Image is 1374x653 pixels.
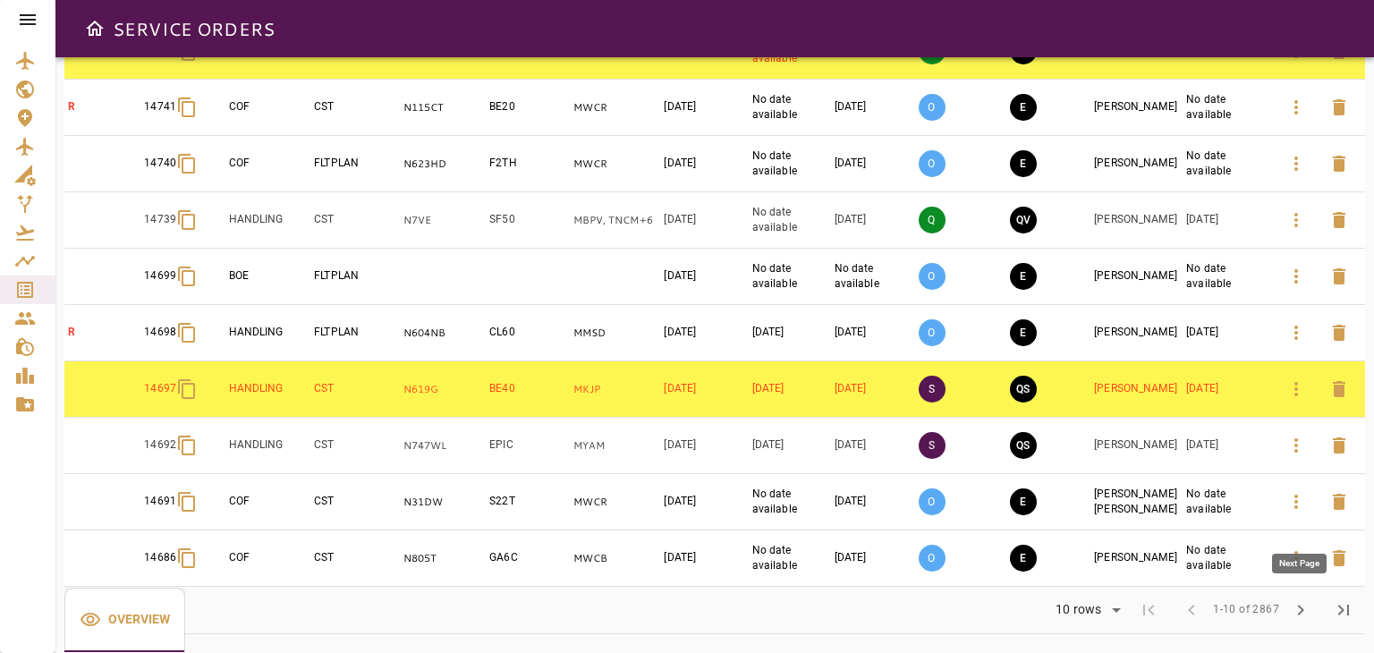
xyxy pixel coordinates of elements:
[749,192,831,249] td: No date available
[1322,589,1365,632] span: Last Page
[1318,255,1361,298] button: Delete
[1183,305,1270,361] td: [DATE]
[225,474,311,530] td: COF
[1010,488,1037,515] button: EXECUTION
[1275,199,1318,242] button: Details
[919,545,946,572] p: O
[403,326,483,341] p: N604NB
[144,437,176,453] p: 14692
[1010,376,1037,403] button: QUOTE SENT
[1318,86,1361,129] button: Delete
[144,268,176,284] p: 14699
[831,80,915,136] td: [DATE]
[660,361,748,418] td: [DATE]
[1183,136,1270,192] td: No date available
[573,382,657,397] p: MKJP
[573,551,657,566] p: MWCB
[1318,480,1361,523] button: Delete
[660,80,748,136] td: [DATE]
[486,192,569,249] td: SF50
[1183,249,1270,305] td: No date available
[403,213,483,228] p: N7VE
[1275,86,1318,129] button: Details
[1290,599,1311,621] span: chevron_right
[1183,361,1270,418] td: [DATE]
[1127,589,1170,632] span: First Page
[486,136,569,192] td: F2TH
[660,418,748,474] td: [DATE]
[749,249,831,305] td: No date available
[749,305,831,361] td: [DATE]
[1090,305,1183,361] td: [PERSON_NAME]
[1090,80,1183,136] td: [PERSON_NAME]
[660,249,748,305] td: [DATE]
[1318,311,1361,354] button: Delete
[1010,263,1037,290] button: EXECUTION
[310,80,399,136] td: CST
[486,361,569,418] td: BE40
[1051,602,1106,617] div: 10 rows
[831,361,915,418] td: [DATE]
[831,192,915,249] td: [DATE]
[1318,199,1361,242] button: Delete
[144,550,176,565] p: 14686
[68,99,137,114] p: R
[749,80,831,136] td: No date available
[1183,192,1270,249] td: [DATE]
[749,418,831,474] td: [DATE]
[1090,192,1183,249] td: [PERSON_NAME]
[1275,368,1318,411] button: Details
[919,263,946,290] p: O
[1275,537,1318,580] button: Details
[831,305,915,361] td: [DATE]
[1010,207,1037,233] button: QUOTE VALIDATED
[1318,424,1361,467] button: Delete
[1010,545,1037,572] button: EXECUTION
[1170,589,1213,632] span: Previous Page
[403,100,483,115] p: N115CT
[1213,601,1279,619] span: 1-10 of 2867
[225,192,311,249] td: HANDLING
[225,249,311,305] td: BOE
[1333,599,1354,621] span: last_page
[403,495,483,510] p: N31DW
[225,361,311,418] td: HANDLING
[310,192,399,249] td: CST
[1318,368,1361,411] button: Delete
[749,136,831,192] td: No date available
[1090,474,1183,530] td: [PERSON_NAME] [PERSON_NAME]
[1044,597,1127,623] div: 10 rows
[1275,142,1318,185] button: Details
[64,588,185,652] div: basic tabs example
[144,156,176,171] p: 14740
[310,418,399,474] td: CST
[1090,136,1183,192] td: [PERSON_NAME]
[77,11,113,47] button: Open drawer
[1275,311,1318,354] button: Details
[1010,432,1037,459] button: QUOTE SENT
[660,192,748,249] td: [DATE]
[144,325,176,340] p: 14698
[573,495,657,510] p: MWCR
[1183,80,1270,136] td: No date available
[403,382,483,397] p: N619G
[660,305,748,361] td: [DATE]
[660,474,748,530] td: [DATE]
[919,488,946,515] p: O
[310,136,399,192] td: FLTPLAN
[831,474,915,530] td: [DATE]
[403,438,483,454] p: N747WL
[1010,94,1037,121] button: EXECUTION
[225,305,311,361] td: HANDLING
[310,530,399,587] td: CST
[68,325,137,340] p: R
[113,14,275,43] h6: SERVICE ORDERS
[310,361,399,418] td: CST
[749,474,831,530] td: No date available
[1183,418,1270,474] td: [DATE]
[403,551,483,566] p: N805T
[831,249,915,305] td: No date available
[310,305,399,361] td: FLTPLAN
[486,305,569,361] td: CL60
[919,432,946,459] p: S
